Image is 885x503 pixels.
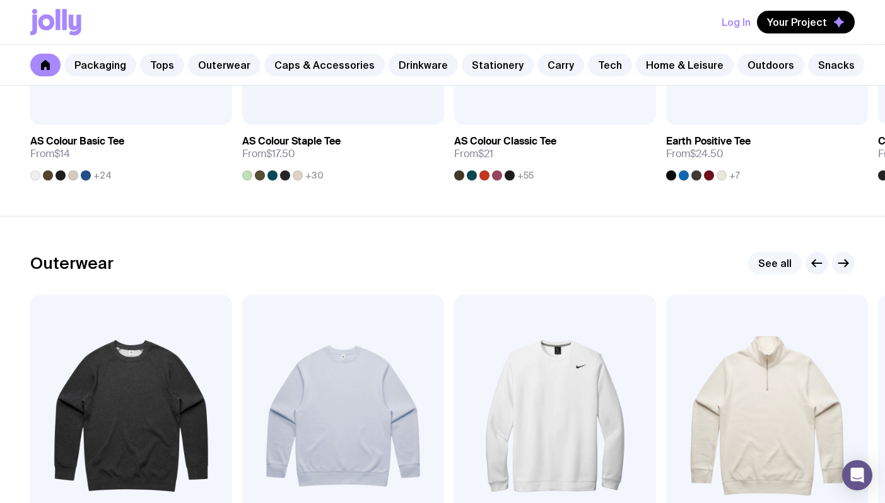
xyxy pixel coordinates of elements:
[722,11,751,33] button: Log In
[54,147,70,160] span: $14
[454,148,493,160] span: From
[666,148,724,160] span: From
[517,170,534,180] span: +55
[266,147,295,160] span: $17.50
[666,135,751,148] h3: Earth Positive Tee
[30,254,114,273] h2: Outerwear
[478,147,493,160] span: $21
[389,54,458,76] a: Drinkware
[666,125,868,180] a: Earth Positive TeeFrom$24.50+7
[588,54,632,76] a: Tech
[737,54,804,76] a: Outdoors
[729,170,740,180] span: +7
[305,170,324,180] span: +30
[242,125,444,180] a: AS Colour Staple TeeFrom$17.50+30
[140,54,184,76] a: Tops
[188,54,261,76] a: Outerwear
[454,125,656,180] a: AS Colour Classic TeeFrom$21+55
[537,54,584,76] a: Carry
[808,54,865,76] a: Snacks
[64,54,136,76] a: Packaging
[242,135,341,148] h3: AS Colour Staple Tee
[767,16,827,28] span: Your Project
[30,148,70,160] span: From
[30,125,232,180] a: AS Colour Basic TeeFrom$14+24
[30,135,124,148] h3: AS Colour Basic Tee
[462,54,534,76] a: Stationery
[842,460,872,490] div: Open Intercom Messenger
[636,54,734,76] a: Home & Leisure
[757,11,855,33] button: Your Project
[454,135,556,148] h3: AS Colour Classic Tee
[93,170,112,180] span: +24
[690,147,724,160] span: $24.50
[242,148,295,160] span: From
[748,252,802,275] a: See all
[264,54,385,76] a: Caps & Accessories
